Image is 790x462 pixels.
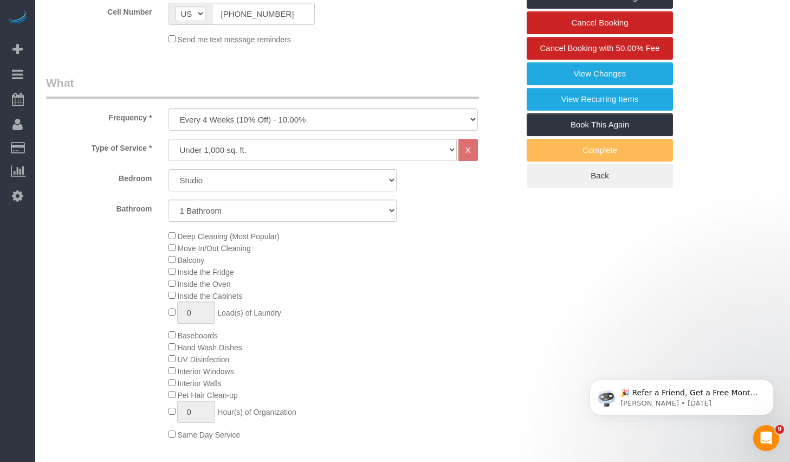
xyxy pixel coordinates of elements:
span: Load(s) of Laundry [217,309,281,317]
span: Send me text message reminders [177,35,290,44]
iframe: Intercom live chat [753,425,779,451]
a: Cancel Booking [527,11,673,34]
label: Bedroom [38,169,160,184]
span: Interior Windows [177,367,234,376]
a: Book This Again [527,113,673,136]
span: Hour(s) of Organization [217,408,296,416]
span: UV Disinfection [177,355,229,364]
a: Back [527,164,673,187]
span: Pet Hair Clean-up [177,391,237,400]
img: Automaid Logo [7,11,28,26]
a: Cancel Booking with 50.00% Fee [527,37,673,60]
span: Inside the Oven [177,280,230,288]
input: Cell Number [212,3,315,25]
a: View Recurring Items [527,88,673,111]
span: 9 [775,425,784,434]
label: Cell Number [38,3,160,17]
span: Hand Wash Dishes [177,343,242,352]
span: Move In/Out Cleaning [177,244,250,253]
span: Baseboards [177,331,218,340]
legend: What [46,75,479,99]
span: Cancel Booking with 50.00% Fee [540,43,660,53]
span: Inside the Fridge [177,268,234,277]
a: View Changes [527,62,673,85]
span: Balcony [177,256,204,265]
span: Inside the Cabinets [177,292,242,300]
span: Same Day Service [177,431,240,439]
label: Bathroom [38,200,160,214]
span: Deep Cleaning (Most Popular) [177,232,279,241]
iframe: Intercom notifications message [573,357,790,433]
label: Frequency * [38,108,160,123]
span: Interior Walls [177,379,221,388]
label: Type of Service * [38,139,160,153]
